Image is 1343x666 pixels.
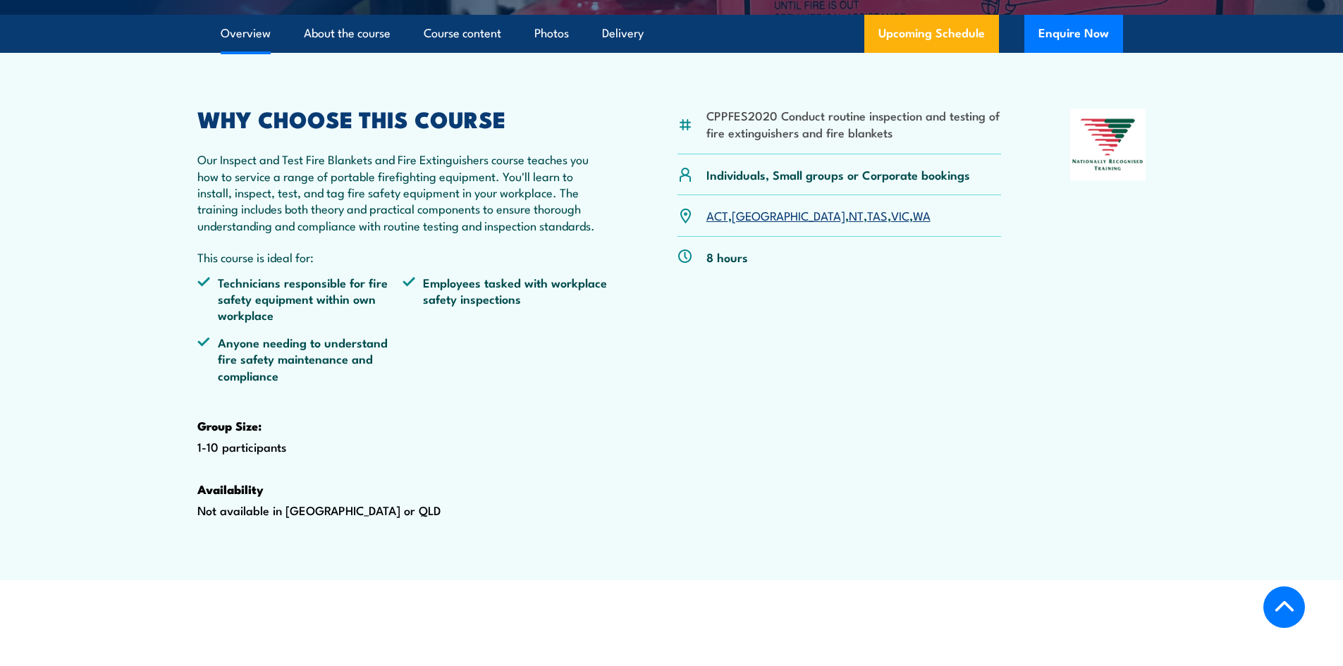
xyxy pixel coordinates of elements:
[706,249,748,265] p: 8 hours
[197,109,609,563] div: 1-10 participants Not available in [GEOGRAPHIC_DATA] or QLD
[197,249,609,265] p: This course is ideal for:
[304,15,391,52] a: About the course
[221,15,271,52] a: Overview
[1024,15,1123,53] button: Enquire Now
[732,206,845,223] a: [GEOGRAPHIC_DATA]
[197,151,609,233] p: Our Inspect and Test Fire Blankets and Fire Extinguishers course teaches you how to service a ran...
[706,207,931,223] p: , , , , ,
[1070,109,1146,180] img: Nationally Recognised Training logo.
[706,166,970,183] p: Individuals, Small groups or Corporate bookings
[197,274,403,323] li: Technicians responsible for fire safety equipment within own workplace
[403,274,608,323] li: Employees tasked with workplace safety inspections
[197,417,262,435] strong: Group Size:
[891,206,909,223] a: VIC
[849,206,864,223] a: NT
[913,206,931,223] a: WA
[197,334,403,383] li: Anyone needing to understand fire safety maintenance and compliance
[197,480,264,498] strong: Availability
[867,206,888,223] a: TAS
[197,109,609,128] h2: WHY CHOOSE THIS COURSE
[534,15,569,52] a: Photos
[424,15,501,52] a: Course content
[706,107,1002,140] li: CPPFES2020 Conduct routine inspection and testing of fire extinguishers and fire blankets
[706,206,728,223] a: ACT
[864,15,999,53] a: Upcoming Schedule
[602,15,644,52] a: Delivery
